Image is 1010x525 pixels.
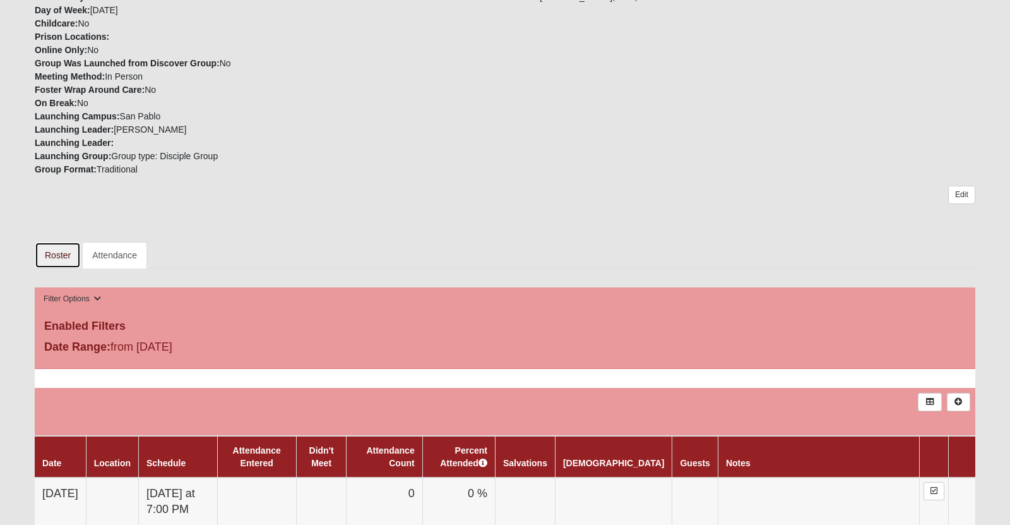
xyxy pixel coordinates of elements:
[35,45,87,55] strong: Online Only:
[440,445,487,468] a: Percent Attended
[672,436,718,478] th: Guests
[947,393,970,411] a: Alt+N
[495,436,555,478] th: Salvations
[44,320,966,334] h4: Enabled Filters
[35,339,348,359] div: from [DATE]
[918,393,941,411] a: Export to Excel
[94,458,131,468] a: Location
[42,458,61,468] a: Date
[146,458,186,468] a: Schedule
[35,71,105,81] strong: Meeting Method:
[366,445,414,468] a: Attendance Count
[35,98,77,108] strong: On Break:
[35,111,120,121] strong: Launching Campus:
[924,482,944,500] a: Enter Attendance
[35,164,97,174] strong: Group Format:
[35,124,114,135] strong: Launching Leader:
[233,445,281,468] a: Attendance Entered
[40,293,105,306] button: Filter Options
[555,436,672,478] th: [DEMOGRAPHIC_DATA]
[35,85,145,95] strong: Foster Wrap Around Care:
[309,445,334,468] a: Didn't Meet
[82,242,147,269] a: Attendance
[726,458,751,468] a: Notes
[35,32,109,42] strong: Prison Locations:
[35,151,111,161] strong: Launching Group:
[35,5,90,15] strong: Day of Week:
[948,186,975,204] a: Edit
[35,18,78,28] strong: Childcare:
[35,138,114,148] strong: Launching Leader:
[44,339,110,356] label: Date Range:
[35,242,81,269] a: Roster
[35,58,220,68] strong: Group Was Launched from Discover Group:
